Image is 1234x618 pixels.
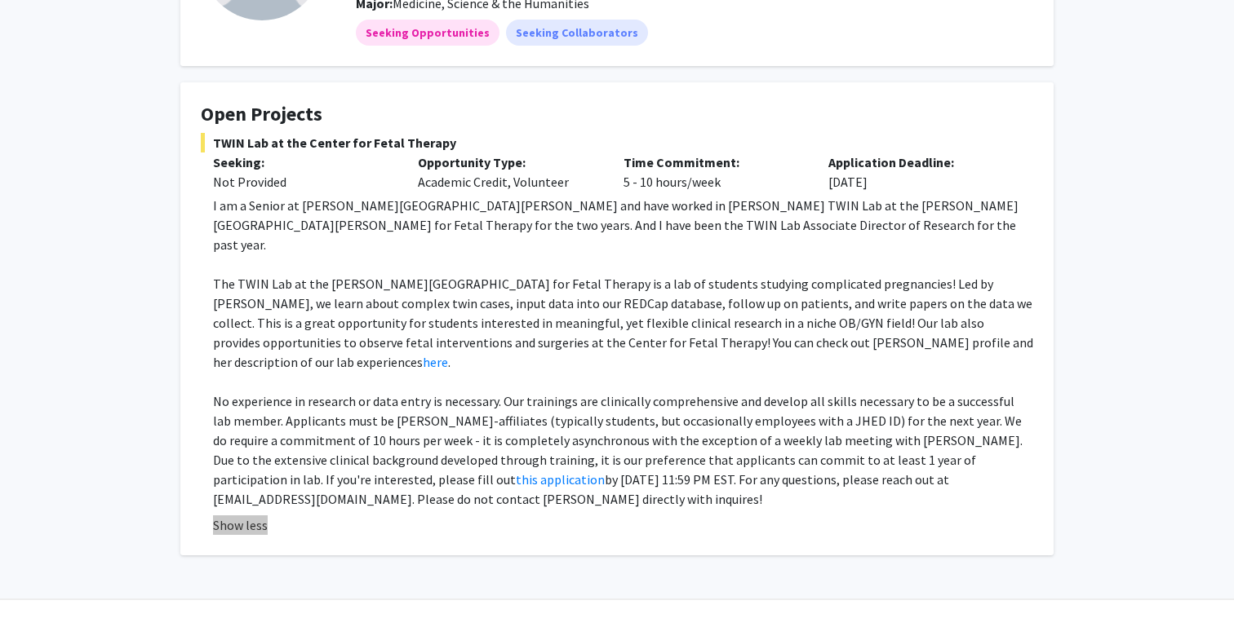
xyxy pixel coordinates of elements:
button: Show less [213,515,268,535]
p: Seeking: [213,152,393,172]
mat-chip: Seeking Opportunities [356,20,499,46]
p: The TWIN Lab at the [PERSON_NAME][GEOGRAPHIC_DATA] for Fetal Therapy is a lab of students studyin... [213,274,1033,372]
p: Opportunity Type: [418,152,598,172]
h4: Open Projects [201,103,1033,126]
a: here [423,354,448,370]
p: Time Commitment: [624,152,804,172]
p: No experience in research or data entry is necessary. Our trainings are clinically comprehensive ... [213,391,1033,509]
div: [DATE] [816,152,1021,192]
p: Application Deadline: [828,152,1009,172]
p: I am a Senior at [PERSON_NAME][GEOGRAPHIC_DATA][PERSON_NAME] and have worked in [PERSON_NAME] TWI... [213,196,1033,254]
a: this application [516,471,605,488]
div: Not Provided [213,172,393,192]
div: 5 - 10 hours/week [611,152,816,192]
mat-chip: Seeking Collaborators [506,20,648,46]
div: Academic Credit, Volunteer [406,152,610,192]
span: TWIN Lab at the Center for Fetal Therapy [201,133,1033,152]
iframe: Chat [12,545,69,606]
